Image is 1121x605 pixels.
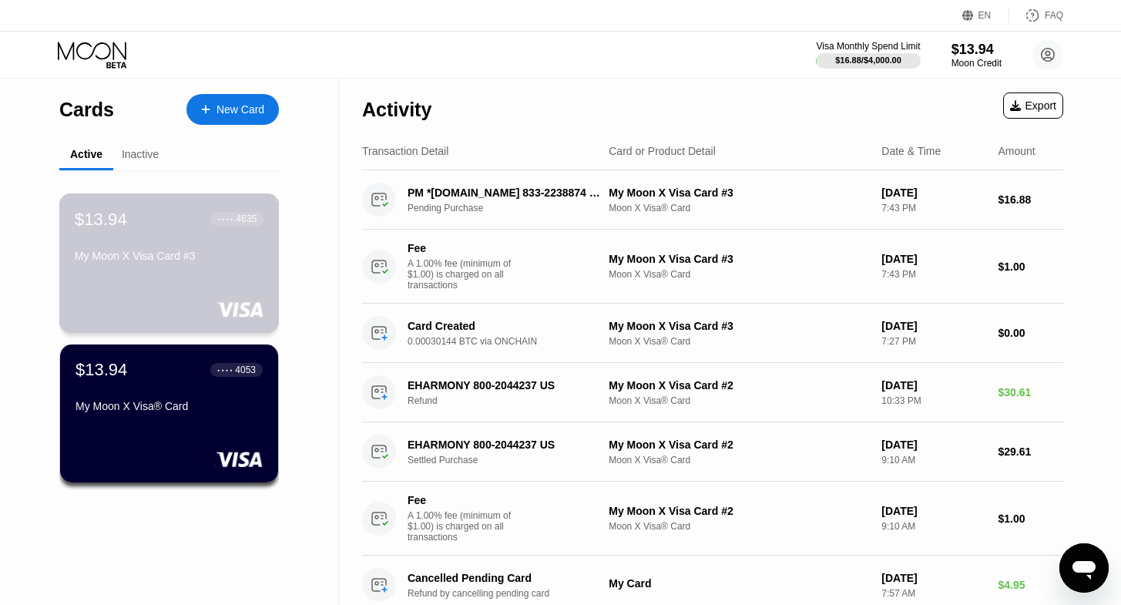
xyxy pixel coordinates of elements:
div: $30.61 [998,386,1064,398]
div: Cancelled Pending Card [408,572,604,584]
div: FeeA 1.00% fee (minimum of $1.00) is charged on all transactionsMy Moon X Visa Card #3Moon X Visa... [362,230,1063,304]
div: 0.00030144 BTC via ONCHAIN [408,336,619,347]
div: Amount [998,145,1035,157]
div: Date & Time [881,145,941,157]
div: $1.00 [998,260,1064,273]
div: Moon X Visa® Card [609,395,869,406]
div: A 1.00% fee (minimum of $1.00) is charged on all transactions [408,510,523,543]
div: $0.00 [998,327,1064,339]
div: EHARMONY 800-2044237 USSettled PurchaseMy Moon X Visa Card #2Moon X Visa® Card[DATE]9:10 AM$29.61 [362,422,1063,482]
div: Moon X Visa® Card [609,521,869,532]
div: Cards [59,99,114,121]
div: Fee [408,494,515,506]
div: New Card [186,94,279,125]
div: Refund by cancelling pending card [408,588,619,599]
div: 4635 [236,213,257,224]
div: $13.94Moon Credit [952,42,1002,69]
div: Inactive [122,148,159,160]
div: EN [962,8,1009,23]
div: Export [1003,92,1063,119]
iframe: Button to launch messaging window [1059,543,1109,593]
div: EHARMONY 800-2044237 USRefundMy Moon X Visa Card #2Moon X Visa® Card[DATE]10:33 PM$30.61 [362,363,1063,422]
div: FeeA 1.00% fee (minimum of $1.00) is charged on all transactionsMy Moon X Visa Card #2Moon X Visa... [362,482,1063,556]
div: 10:33 PM [881,395,985,406]
div: EN [978,10,992,21]
div: Active [70,148,102,160]
div: $13.94 [76,360,127,380]
div: $4.95 [998,579,1064,591]
div: My Moon X Visa Card #3 [75,250,263,262]
div: 4053 [235,365,256,375]
div: Visa Monthly Spend Limit [816,41,920,52]
div: My Moon X Visa Card #3 [609,187,869,199]
div: [DATE] [881,505,985,517]
div: Activity [362,99,431,121]
div: FAQ [1045,10,1063,21]
div: Transaction Detail [362,145,448,157]
div: $13.94● ● ● ●4053My Moon X Visa® Card [60,345,278,482]
div: Visa Monthly Spend Limit$16.88/$4,000.00 [816,41,920,69]
div: 7:43 PM [881,269,985,280]
div: My Moon X Visa Card #3 [609,253,869,265]
div: 9:10 AM [881,521,985,532]
div: 7:43 PM [881,203,985,213]
div: My Card [609,577,869,590]
div: $16.88 / $4,000.00 [835,55,901,65]
div: ● ● ● ● [218,217,233,221]
div: PM *[DOMAIN_NAME] 833-2238874 US [408,187,604,199]
div: My Moon X Visa® Card [76,400,263,412]
div: 7:57 AM [881,588,985,599]
div: Fee [408,242,515,254]
div: FAQ [1009,8,1063,23]
div: PM *[DOMAIN_NAME] 833-2238874 USPending PurchaseMy Moon X Visa Card #3Moon X Visa® Card[DATE]7:43... [362,170,1063,230]
div: My Moon X Visa Card #3 [609,320,869,332]
div: Export [1010,99,1056,112]
div: Pending Purchase [408,203,619,213]
div: My Moon X Visa Card #2 [609,505,869,517]
div: Moon X Visa® Card [609,269,869,280]
div: Moon X Visa® Card [609,336,869,347]
div: New Card [216,103,264,116]
div: A 1.00% fee (minimum of $1.00) is charged on all transactions [408,258,523,291]
div: Refund [408,395,619,406]
div: Card Created0.00030144 BTC via ONCHAINMy Moon X Visa Card #3Moon X Visa® Card[DATE]7:27 PM$0.00 [362,304,1063,363]
div: Card or Product Detail [609,145,716,157]
div: 7:27 PM [881,336,985,347]
div: $1.00 [998,513,1064,525]
div: $29.61 [998,445,1064,458]
div: [DATE] [881,572,985,584]
div: $13.94 [75,209,127,229]
div: Card Created [408,320,604,332]
div: $13.94● ● ● ●4635My Moon X Visa Card #3 [60,194,278,332]
div: ● ● ● ● [217,368,233,372]
div: $16.88 [998,193,1064,206]
div: Moon X Visa® Card [609,455,869,466]
div: My Moon X Visa Card #2 [609,439,869,451]
div: [DATE] [881,253,985,265]
div: Moon Credit [952,58,1002,69]
div: [DATE] [881,320,985,332]
div: [DATE] [881,439,985,451]
div: 9:10 AM [881,455,985,466]
div: Moon X Visa® Card [609,203,869,213]
div: [DATE] [881,187,985,199]
div: My Moon X Visa Card #2 [609,379,869,392]
div: Settled Purchase [408,455,619,466]
div: [DATE] [881,379,985,392]
div: EHARMONY 800-2044237 US [408,379,604,392]
div: $13.94 [952,42,1002,58]
div: EHARMONY 800-2044237 US [408,439,604,451]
